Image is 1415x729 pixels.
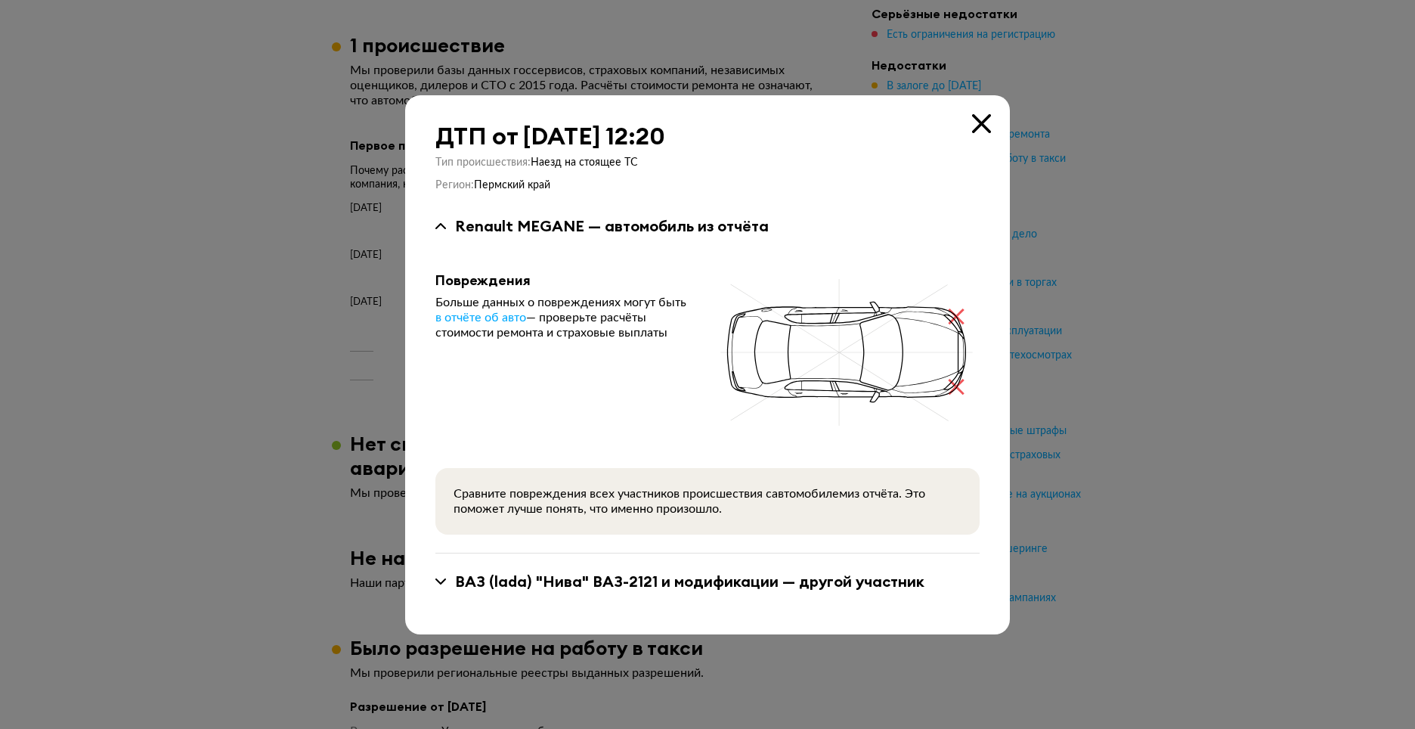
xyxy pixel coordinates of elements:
[531,157,638,168] span: Наезд на стоящее ТС
[435,272,691,289] div: Повреждения
[435,312,526,324] span: в отчёте об авто
[455,216,769,236] div: Renault MEGANE — автомобиль из отчёта
[474,180,550,191] span: Пермский край
[435,295,691,340] div: Больше данных о повреждениях могут быть — проверьте расчёты стоимости ремонта и страховые выплаты
[454,486,961,517] div: Сравните повреждения всех участников происшествия с автомобилем из отчёта. Это поможет лучше поня...
[435,123,980,150] div: ДТП от [DATE] 12:20
[435,156,980,169] div: Тип происшествия :
[455,572,924,591] div: ВАЗ (lada) "Нива" ВАЗ-2121 и модификации — другой участник
[435,310,526,325] a: в отчёте об авто
[435,178,980,192] div: Регион :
